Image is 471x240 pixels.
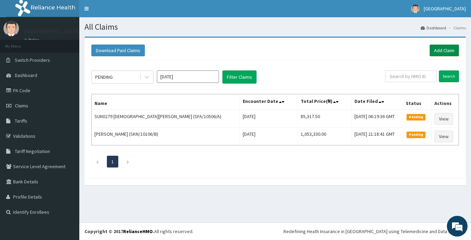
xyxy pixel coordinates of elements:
[15,118,27,124] span: Tariffs
[15,148,50,154] span: Tariff Negotiation
[123,228,153,234] a: RelianceHMO
[92,128,240,145] td: [PERSON_NAME] (SKN/10106/B)
[403,94,431,110] th: Status
[434,131,453,142] a: View
[407,114,425,120] span: Pending
[351,94,403,110] th: Date Filed
[283,228,466,235] div: Redefining Heath Insurance in [GEOGRAPHIC_DATA] using Telemedicine and Data Science!
[126,159,129,165] a: Next page
[421,25,446,31] a: Dashboard
[15,72,37,78] span: Dashboard
[430,45,459,56] a: Add Claim
[15,103,28,109] span: Claims
[240,110,298,128] td: [DATE]
[424,6,466,12] span: [GEOGRAPHIC_DATA]
[95,74,113,80] div: PENDING
[92,110,240,128] td: SUN0279 [DEMOGRAPHIC_DATA][PERSON_NAME] (SFA/10506/A)
[439,70,459,82] input: Search
[431,94,459,110] th: Actions
[407,132,425,138] span: Pending
[434,113,453,125] a: View
[298,94,351,110] th: Total Price(₦)
[96,159,99,165] a: Previous page
[91,45,145,56] button: Download Paid Claims
[84,228,154,234] strong: Copyright © 2017 .
[351,128,403,145] td: [DATE] 21:18:41 GMT
[157,70,219,83] input: Select Month and Year
[411,4,420,13] img: User Image
[298,110,351,128] td: 85,317.50
[222,70,257,84] button: Filter Claims
[111,159,114,165] a: Page 1 is your current page
[240,94,298,110] th: Encounter Date
[79,222,471,240] footer: All rights reserved.
[84,22,466,31] h1: All Claims
[24,38,41,42] a: Online
[92,94,240,110] th: Name
[15,57,50,63] span: Switch Providers
[447,25,466,31] li: Claims
[385,70,437,82] input: Search by HMO ID
[3,21,19,36] img: User Image
[351,110,403,128] td: [DATE] 06:19:36 GMT
[240,128,298,145] td: [DATE]
[24,28,81,34] p: [GEOGRAPHIC_DATA]
[298,128,351,145] td: 1,053,330.00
